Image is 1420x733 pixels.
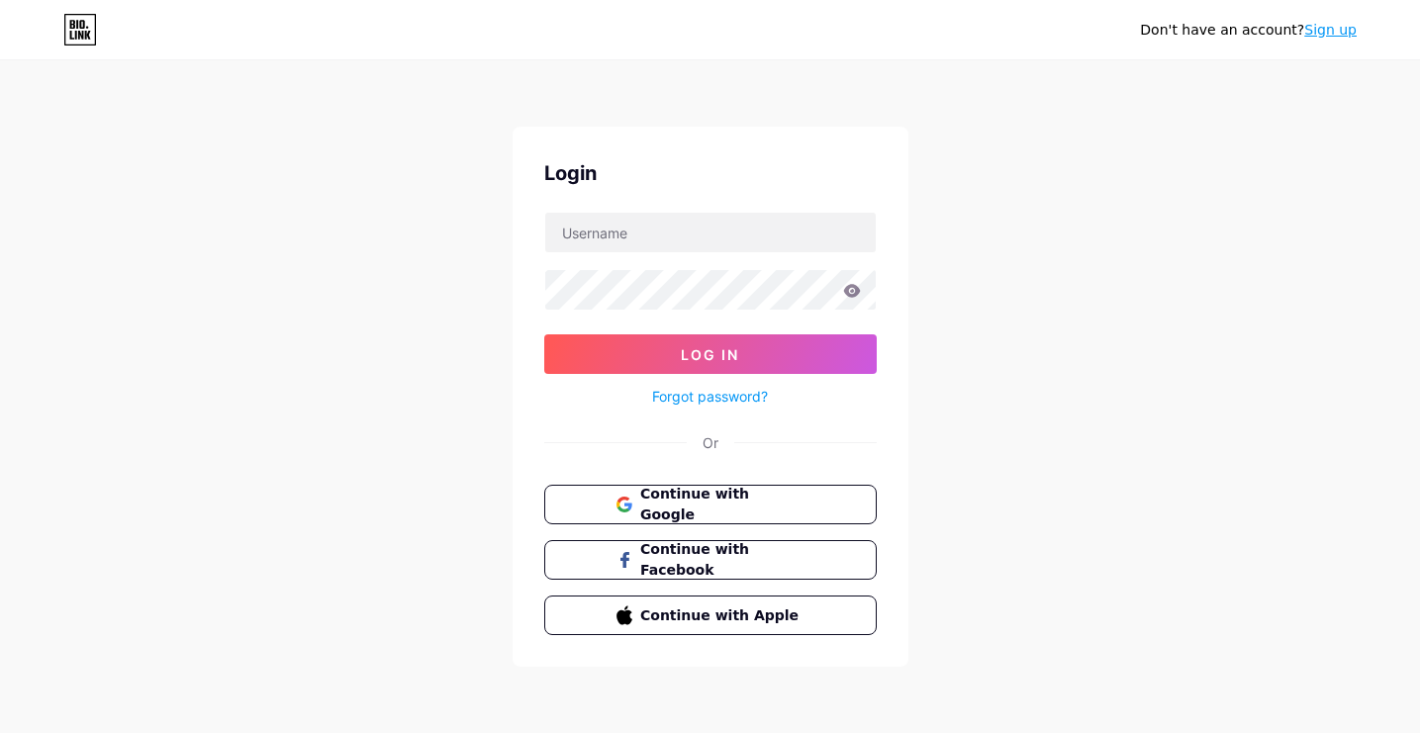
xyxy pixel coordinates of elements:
[544,485,877,524] button: Continue with Google
[544,334,877,374] button: Log In
[640,539,804,581] span: Continue with Facebook
[652,386,768,407] a: Forgot password?
[1304,22,1357,38] a: Sign up
[640,605,804,626] span: Continue with Apple
[640,484,804,525] span: Continue with Google
[544,540,877,580] button: Continue with Facebook
[545,213,876,252] input: Username
[703,432,718,453] div: Or
[544,596,877,635] button: Continue with Apple
[1140,20,1357,41] div: Don't have an account?
[681,346,739,363] span: Log In
[544,158,877,188] div: Login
